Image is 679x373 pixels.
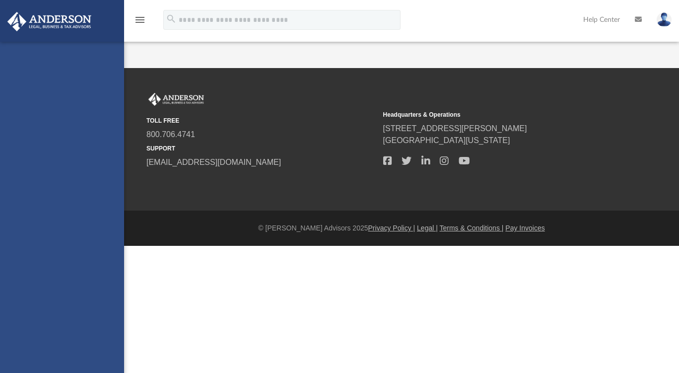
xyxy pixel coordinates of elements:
a: [STREET_ADDRESS][PERSON_NAME] [383,124,527,133]
img: User Pic [657,12,672,27]
i: menu [134,14,146,26]
img: Anderson Advisors Platinum Portal [146,93,206,106]
img: Anderson Advisors Platinum Portal [4,12,94,31]
a: menu [134,19,146,26]
small: SUPPORT [146,144,376,153]
div: © [PERSON_NAME] Advisors 2025 [124,223,679,233]
a: Pay Invoices [505,224,544,232]
a: 800.706.4741 [146,130,195,139]
a: [EMAIL_ADDRESS][DOMAIN_NAME] [146,158,281,166]
a: Terms & Conditions | [440,224,504,232]
a: Legal | [417,224,438,232]
small: TOLL FREE [146,116,376,125]
i: search [166,13,177,24]
a: [GEOGRAPHIC_DATA][US_STATE] [383,136,510,145]
small: Headquarters & Operations [383,110,613,119]
a: Privacy Policy | [368,224,415,232]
